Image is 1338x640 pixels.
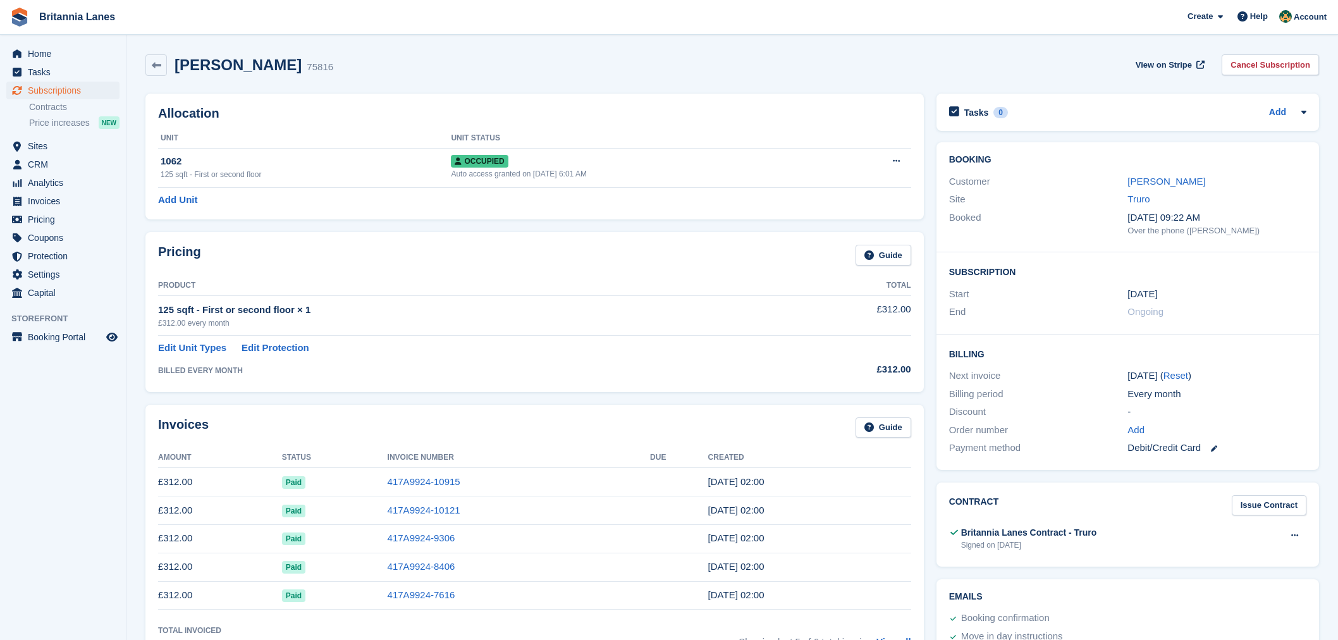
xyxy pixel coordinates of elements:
[28,82,104,99] span: Subscriptions
[29,101,120,113] a: Contracts
[388,448,651,468] th: Invoice Number
[28,174,104,192] span: Analytics
[28,266,104,283] span: Settings
[282,476,305,489] span: Paid
[28,229,104,247] span: Coupons
[993,107,1008,118] div: 0
[949,592,1306,602] h2: Emails
[6,284,120,302] a: menu
[6,156,120,173] a: menu
[158,128,451,149] th: Unit
[949,305,1128,319] div: End
[650,448,708,468] th: Due
[29,116,120,130] a: Price increases NEW
[949,287,1128,302] div: Start
[28,284,104,302] span: Capital
[451,168,835,180] div: Auto access granted on [DATE] 6:01 AM
[1127,306,1163,317] span: Ongoing
[6,63,120,81] a: menu
[242,341,309,355] a: Edit Protection
[1127,225,1306,237] div: Over the phone ([PERSON_NAME])
[6,266,120,283] a: menu
[158,524,282,553] td: £312.00
[949,192,1128,207] div: Site
[1250,10,1268,23] span: Help
[451,155,508,168] span: Occupied
[6,211,120,228] a: menu
[158,581,282,610] td: £312.00
[773,276,911,296] th: Total
[28,211,104,228] span: Pricing
[28,63,104,81] span: Tasks
[175,56,302,73] h2: [PERSON_NAME]
[949,155,1306,165] h2: Booking
[28,328,104,346] span: Booking Portal
[773,295,911,335] td: £312.00
[158,245,201,266] h2: Pricing
[708,561,764,572] time: 2025-05-26 01:00:22 UTC
[1188,10,1213,23] span: Create
[6,174,120,192] a: menu
[158,625,221,636] div: Total Invoiced
[949,441,1128,455] div: Payment method
[28,137,104,155] span: Sites
[949,405,1128,419] div: Discount
[282,532,305,545] span: Paid
[161,154,451,169] div: 1062
[158,276,773,296] th: Product
[6,137,120,155] a: menu
[307,60,333,75] div: 75816
[28,156,104,173] span: CRM
[6,247,120,265] a: menu
[282,589,305,602] span: Paid
[1127,441,1306,455] div: Debit/Credit Card
[773,362,911,377] div: £312.00
[11,312,126,325] span: Storefront
[856,417,911,438] a: Guide
[708,505,764,515] time: 2025-07-26 01:00:22 UTC
[949,387,1128,402] div: Billing period
[6,192,120,210] a: menu
[28,247,104,265] span: Protection
[6,229,120,247] a: menu
[949,423,1128,438] div: Order number
[158,365,773,376] div: BILLED EVERY MONTH
[158,106,911,121] h2: Allocation
[6,82,120,99] a: menu
[6,328,120,346] a: menu
[1127,423,1145,438] a: Add
[1127,176,1205,187] a: [PERSON_NAME]
[158,417,209,438] h2: Invoices
[388,476,460,487] a: 417A9924-10915
[158,341,226,355] a: Edit Unit Types
[1294,11,1327,23] span: Account
[34,6,120,27] a: Britannia Lanes
[388,505,460,515] a: 417A9924-10121
[1279,10,1292,23] img: Nathan Kellow
[1127,369,1306,383] div: [DATE] ( )
[949,347,1306,360] h2: Billing
[29,117,90,129] span: Price increases
[961,611,1050,626] div: Booking confirmation
[282,448,388,468] th: Status
[158,193,197,207] a: Add Unit
[158,553,282,581] td: £312.00
[1127,211,1306,225] div: [DATE] 09:22 AM
[964,107,989,118] h2: Tasks
[1163,370,1188,381] a: Reset
[158,303,773,317] div: 125 sqft - First or second floor × 1
[961,526,1097,539] div: Britannia Lanes Contract - Truro
[1232,495,1306,516] a: Issue Contract
[961,539,1097,551] div: Signed on [DATE]
[28,45,104,63] span: Home
[1136,59,1192,71] span: View on Stripe
[451,128,835,149] th: Unit Status
[161,169,451,180] div: 125 sqft - First or second floor
[708,476,764,487] time: 2025-08-26 01:00:45 UTC
[388,532,455,543] a: 417A9924-9306
[158,448,282,468] th: Amount
[10,8,29,27] img: stora-icon-8386f47178a22dfd0bd8f6a31ec36ba5ce8667c1dd55bd0f319d3a0aa187defe.svg
[949,369,1128,383] div: Next invoice
[1222,54,1319,75] a: Cancel Subscription
[282,561,305,574] span: Paid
